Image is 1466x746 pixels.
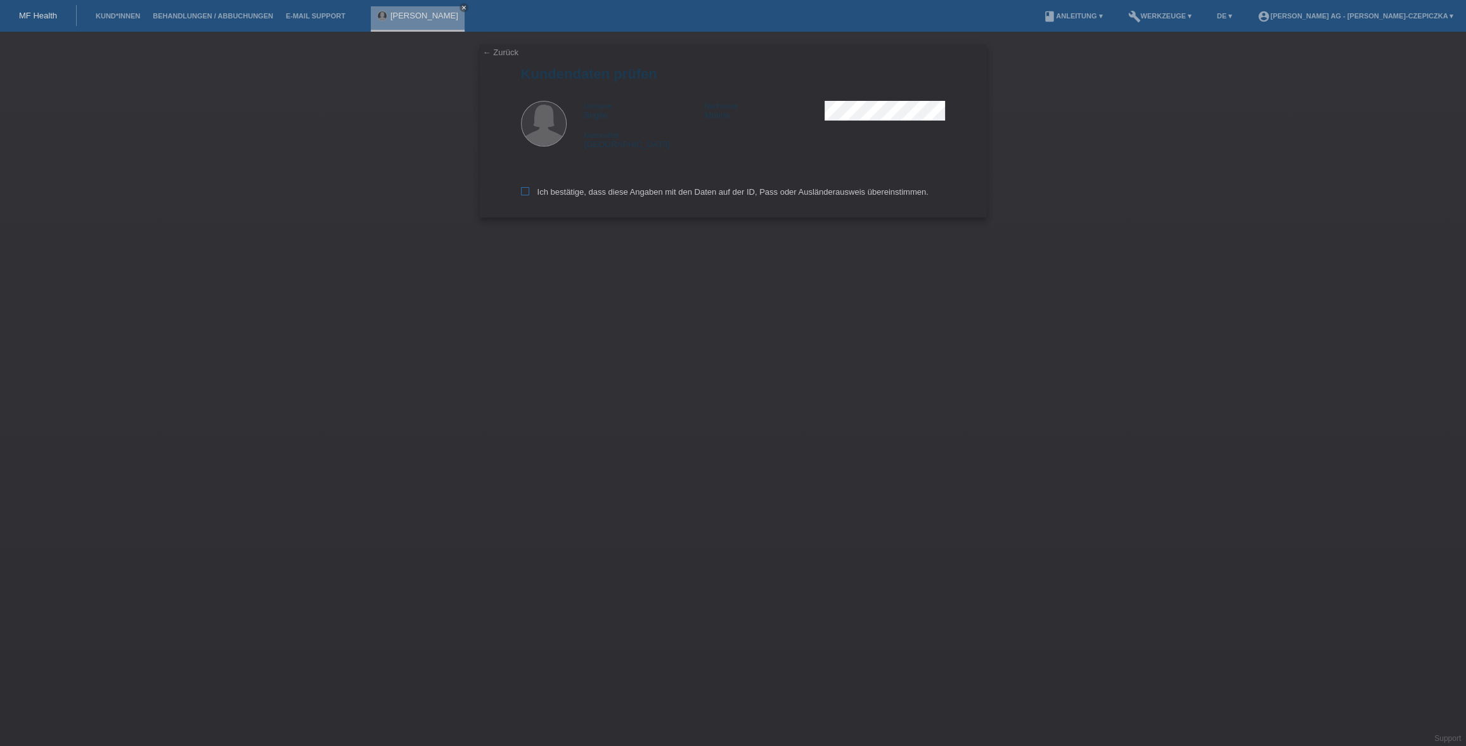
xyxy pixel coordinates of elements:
i: account_circle [1257,10,1270,23]
span: Vorname [584,102,612,110]
a: buildWerkzeuge ▾ [1121,12,1198,20]
span: Nationalität [584,131,619,139]
div: Brigite [584,101,705,120]
a: [PERSON_NAME] [390,11,458,20]
i: build [1128,10,1140,23]
a: Behandlungen / Abbuchungen [146,12,280,20]
a: bookAnleitung ▾ [1037,12,1109,20]
a: close [460,3,468,12]
span: Nachname [704,102,738,110]
a: ← Zurück [483,48,518,57]
a: E-Mail Support [280,12,352,20]
a: MF Health [19,11,57,20]
a: Kund*innen [89,12,146,20]
div: Morina [704,101,825,120]
a: account_circle[PERSON_NAME] AG - [PERSON_NAME]-Czepiczka ▾ [1251,12,1460,20]
div: [GEOGRAPHIC_DATA] [584,130,705,149]
label: Ich bestätige, dass diese Angaben mit den Daten auf der ID, Pass oder Ausländerausweis übereinsti... [521,187,929,197]
i: close [461,4,467,11]
i: book [1043,10,1056,23]
a: Support [1434,734,1461,743]
h1: Kundendaten prüfen [521,66,946,82]
a: DE ▾ [1211,12,1238,20]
